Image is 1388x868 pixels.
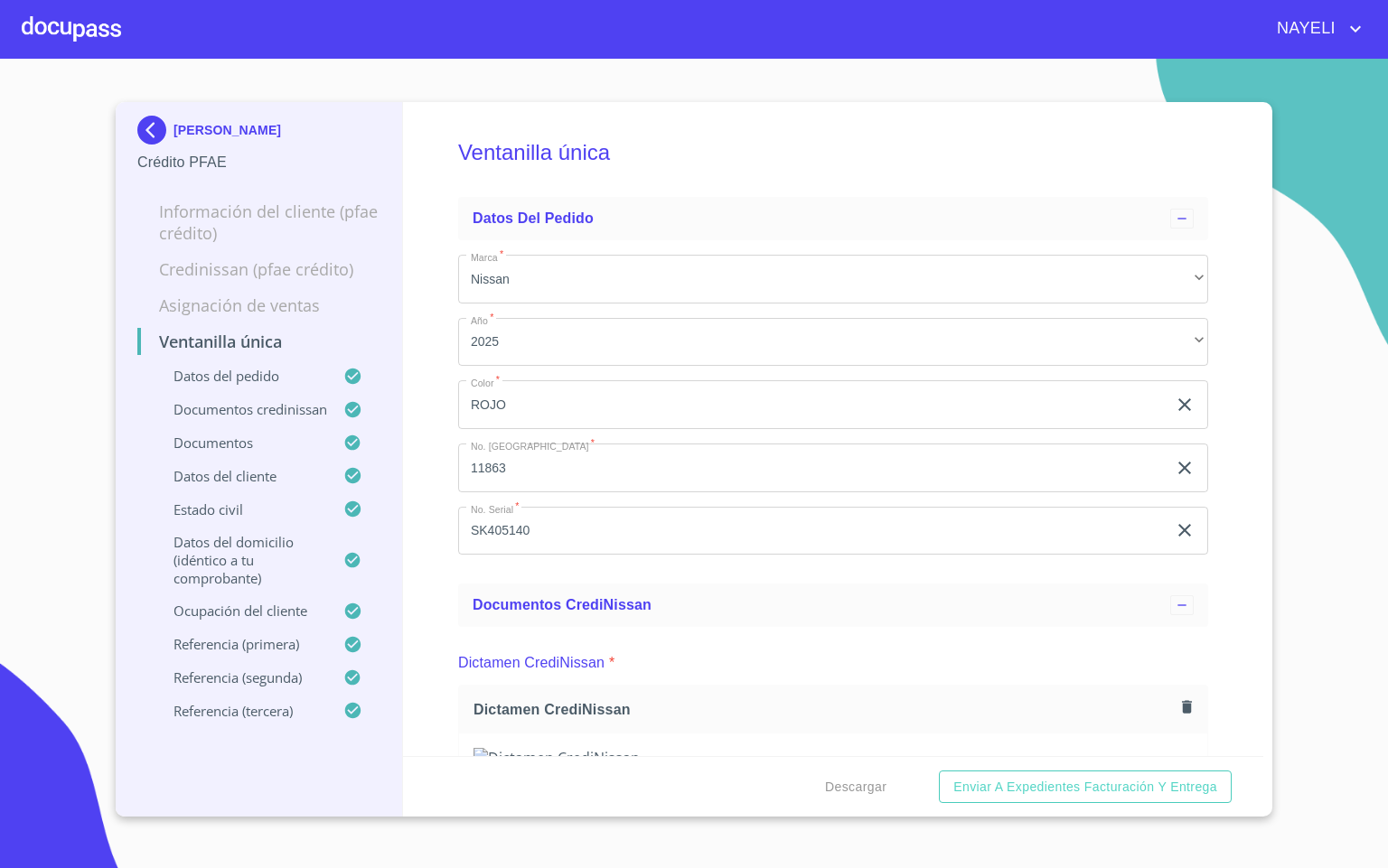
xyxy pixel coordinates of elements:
p: [PERSON_NAME] [173,123,281,137]
span: Datos del pedido [473,210,594,226]
button: Descargar [818,770,894,804]
p: Documentos CrediNissan [137,400,343,418]
img: Docupass spot blue [137,116,173,145]
p: Credinissan (PFAE crédito) [137,258,380,280]
span: Documentos CrediNissan [473,597,652,612]
span: Dictamen CrediNissan [474,700,1175,719]
button: account of current user [1263,14,1366,43]
button: clear input [1174,519,1196,541]
button: clear input [1174,457,1196,479]
div: Nissan [458,255,1208,303]
p: Datos del cliente [137,467,343,485]
p: Referencia (tercera) [137,702,343,720]
div: Documentos CrediNissan [458,583,1208,627]
span: Descargar [825,776,886,798]
p: Datos del domicilio (idéntico a tu comprobante) [137,533,343,587]
p: Asignación de Ventas [137,294,380,316]
h5: Ventanilla única [458,116,1208,190]
p: Datos del pedido [137,367,343,385]
button: Enviar a Expedientes Facturación y Entrega [939,770,1232,804]
p: Ventanilla única [137,331,380,352]
p: Referencia (segunda) [137,668,343,686]
div: [PERSON_NAME] [137,116,380,152]
p: Estado Civil [137,500,343,518]
p: Ocupación del Cliente [137,602,343,620]
div: 2025 [458,318,1208,367]
p: Documentos [137,434,343,452]
div: Datos del pedido [458,197,1208,240]
span: NAYELI [1263,14,1345,43]
p: Crédito PFAE [137,152,380,173]
p: Información del cliente (PFAE crédito) [137,201,380,244]
button: clear input [1174,394,1196,415]
span: Enviar a Expedientes Facturación y Entrega [953,776,1217,798]
p: Dictamen CrediNissan [458,652,605,674]
p: Referencia (primera) [137,635,343,653]
img: Dictamen CrediNissan [474,748,1193,768]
